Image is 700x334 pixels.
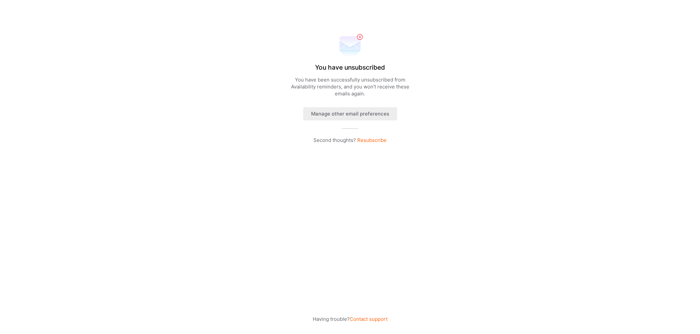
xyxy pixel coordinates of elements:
[357,137,387,144] button: Resubscribe
[303,102,397,120] a: Manage other email preferences
[337,33,363,59] img: Unsubscribe
[350,316,388,322] a: Contact support
[284,76,416,97] p: You have been successfully unsubscribed from Availability reminders , and you won't receive these...
[303,107,397,120] button: Manage other email preferences
[313,137,387,144] p: Second thoughts?
[313,316,388,322] p: Having trouble?
[315,64,385,71] h1: You have unsubscribed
